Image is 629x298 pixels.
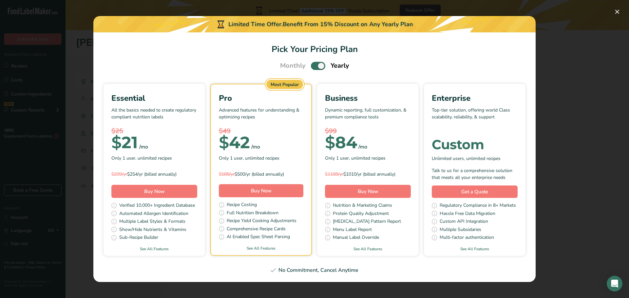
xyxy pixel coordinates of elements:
[432,138,518,151] div: Custom
[219,155,279,162] span: Only 1 user, unlimited recipes
[440,218,488,226] span: Custom API Integration
[333,210,389,218] span: Protein Quality Adjustment
[440,234,494,242] span: Multi-factor authentication
[266,80,303,89] div: Most Popular
[432,92,518,104] div: Enterprise
[219,184,303,197] button: Buy Now
[219,171,303,178] div: $500/yr (billed annually)
[432,185,518,198] a: Get a Quote
[333,226,372,234] span: Menu Label Report
[219,126,303,136] div: $49
[325,107,411,126] p: Dynamic reporting, full customization, & premium compliance tools
[424,246,525,252] a: See All Features
[111,132,122,152] span: $
[227,209,278,218] span: Full Nutrition Breakdown
[358,188,378,195] span: Buy Now
[325,171,411,178] div: $1010/yr (billed annually)
[219,107,303,126] p: Advanced features for understanding & optimizing recipes
[111,185,197,198] button: Buy Now
[219,92,303,104] div: Pro
[111,171,197,178] div: $254/yr (billed annually)
[325,136,357,149] div: 84
[333,218,401,226] span: [MEDICAL_DATA] Pattern Report
[227,233,290,241] span: AI Enabled Spec Sheet Parsing
[461,188,488,196] span: Get a Quote
[251,143,260,151] div: /mo
[111,171,127,177] span: $299/yr
[144,188,165,195] span: Buy Now
[325,185,411,198] button: Buy Now
[440,210,495,218] span: Hassle Free Data Migration
[104,246,205,252] a: See All Features
[111,155,172,162] span: Only 1 user, unlimited recipes
[358,143,367,151] div: /mo
[325,132,335,152] span: $
[119,218,185,226] span: Multiple Label Styles & Formats
[325,126,411,136] div: $99
[101,43,528,56] h1: Pick Your Pricing Plan
[219,171,235,177] span: $588/yr
[325,92,411,104] div: Business
[283,20,413,29] div: Benefit From 15% Discount on Any Yearly Plan
[139,143,148,151] div: /mo
[432,167,518,181] div: Talk to us for a comprehensive solution that meets all your enterprise needs
[333,202,392,210] span: Nutrition & Marketing Claims
[111,107,197,126] p: All the basics needed to create regulatory compliant nutrition labels
[432,107,518,126] p: Top-tier solution, offering world Class scalability, reliability, & support
[251,187,272,194] span: Buy Now
[227,217,296,225] span: Recipe Yield Cooking Adjustments
[211,245,311,251] a: See All Features
[280,61,306,71] span: Monthly
[607,276,622,291] div: Open Intercom Messenger
[333,234,379,242] span: Manual Label Override
[111,136,138,149] div: 21
[432,155,501,162] span: Unlimited users, unlimited recipes
[119,234,158,242] span: Sub-Recipe Builder
[119,210,188,218] span: Automated Allergen Identification
[440,226,481,234] span: Multiple Subsidaries
[325,171,343,177] span: $1188/yr
[119,202,195,210] span: Verified 10,000+ Ingredient Database
[219,136,250,149] div: 42
[331,61,349,71] span: Yearly
[325,155,386,162] span: Only 1 user, unlimited recipes
[219,132,229,152] span: $
[101,266,528,274] div: No Commitment, Cancel Anytime
[227,201,257,209] span: Recipe Costing
[227,225,286,234] span: Comprehensive Recipe Cards
[317,246,419,252] a: See All Features
[111,92,197,104] div: Essential
[93,16,536,32] div: Limited Time Offer.
[119,226,186,234] span: Show/Hide Nutrients & Vitamins
[440,202,516,210] span: Regulatory Compliance in 8+ Markets
[111,126,197,136] div: $25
